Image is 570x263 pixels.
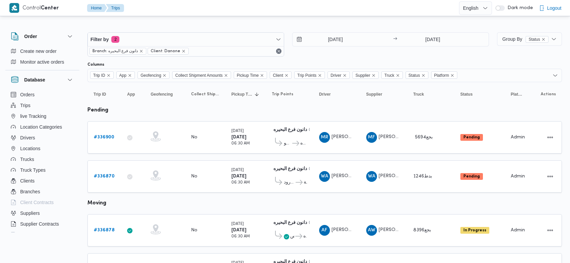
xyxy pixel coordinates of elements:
input: Press the down key to open a popover containing a calendar. [399,33,466,46]
span: Truck Types [20,166,45,174]
img: X8yXhbKr1z7QwAAAABJRU5ErkJggg== [9,3,19,13]
span: Status [406,71,428,79]
span: Monitor active orders [20,58,64,66]
span: Platform [511,92,522,97]
div: Muhammad Fozai Ahmad Khatab [366,132,377,143]
h3: Database [24,76,45,84]
span: Filter by [90,35,109,43]
span: Trip Points [297,72,316,79]
button: Supplier Contracts [8,219,77,229]
span: Client Contracts [20,198,54,206]
span: Devices [20,231,37,239]
span: Actions [541,92,556,97]
span: Client [270,71,292,79]
button: Filter by2 active filters [88,33,284,46]
span: Clients [20,177,35,185]
span: Geofencing [141,72,161,79]
span: [PERSON_NAME] [PERSON_NAME] [379,135,457,139]
span: مركز ابوحمص [290,232,294,240]
svg: Sorted in descending order [254,92,260,97]
span: Pickup Time [234,71,267,79]
b: [DATE] [231,228,246,232]
span: AF [321,225,327,236]
small: [DATE] [231,129,244,133]
span: Admin [511,135,525,139]
b: # 336878 [94,228,115,232]
span: WA [368,171,375,182]
b: # 336900 [94,135,114,139]
button: remove selected entity [139,49,143,53]
button: Remove Client from selection in this group [284,73,289,77]
span: Status [526,36,548,43]
button: Remove Geofencing from selection in this group [162,73,166,77]
span: Platform [431,71,458,79]
span: [PERSON_NAME] [PERSON_NAME] [PERSON_NAME] [332,135,449,139]
span: Branch: دانون فرع البحيره [92,48,138,54]
div: Wlaid Ahmad Mahmood Alamsairi [319,171,330,182]
span: Pickup Time; Sorted in descending order [231,92,253,97]
span: Locations [20,144,40,153]
span: Collect Shipment Amounts [191,92,219,97]
div: Muhammad Rajab Saif Alnasar Saad Alaam [319,132,330,143]
div: Amaro Whaid Aataiah Jab Allah [366,225,377,236]
span: Group By Status [502,36,548,42]
button: remove selected entity [541,37,545,41]
span: Collect Shipment Amounts [175,72,223,79]
b: moving [87,201,106,206]
span: Driver [328,71,350,79]
span: Create new order [20,47,56,55]
a: #336878 [94,226,115,234]
button: Suppliers [8,208,77,219]
span: Branch: دانون فرع البحيره [89,48,146,55]
div: Ahmad Fozai Ahmad Alazalai [319,225,330,236]
span: Supplier Contracts [20,220,59,228]
span: MF [368,132,375,143]
b: دانون فرع البحيره [273,221,307,225]
button: Orders [8,89,77,100]
span: 5694بجع [415,135,433,139]
h3: Order [24,32,37,40]
span: Geofencing [151,92,173,97]
button: Remove Supplier from selection in this group [372,73,376,77]
div: Database [5,89,79,235]
span: Status [409,72,420,79]
span: Trips [20,101,31,109]
span: Truck [381,71,403,79]
div: No [191,173,197,179]
span: Trip ID [90,71,114,79]
button: Remove Trip Points from selection in this group [318,73,322,77]
div: Wlaid Ahmad Mahmood Alamsairi [366,171,377,182]
button: Supplier [364,89,404,100]
button: Truck [411,89,451,100]
span: Pickup Time [237,72,259,79]
span: Supplier [366,92,382,97]
button: remove selected entity [182,49,186,53]
span: AW [368,225,375,236]
button: Locations [8,143,77,154]
span: مركز إدكو [284,139,291,147]
span: Driver [319,92,331,97]
span: Status [529,36,540,42]
span: Trip Points [272,92,293,97]
span: Branches [20,188,40,196]
button: Remove Truck from selection in this group [396,73,400,77]
b: Pending [463,174,480,178]
button: Remove [275,47,283,55]
small: 06:30 AM [231,235,250,238]
span: Drivers [20,134,35,142]
button: Trips [8,100,77,111]
span: [PERSON_NAME] [332,174,370,178]
button: Status [458,89,501,100]
button: Group ByStatusremove selected entity [497,32,562,46]
small: [DATE] [231,222,244,226]
span: Admin [511,228,525,232]
div: Order [5,46,79,70]
span: App [119,72,126,79]
b: دانون فرع البحيره [273,167,307,171]
span: MR [321,132,328,143]
button: Order [11,32,74,40]
span: بدط1246 [413,174,432,178]
button: Geofencing [148,89,182,100]
button: Driver [316,89,357,100]
span: دانون فرع البحيره [303,232,307,240]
